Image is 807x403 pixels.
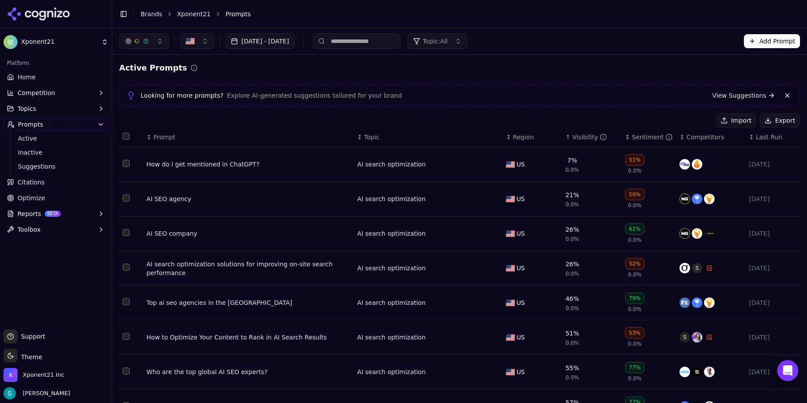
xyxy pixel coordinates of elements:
span: Inactive [18,148,94,157]
button: [DATE] - [DATE] [225,33,295,49]
img: smartsites [692,228,702,239]
span: 0.0% [628,237,642,244]
button: Competition [4,86,108,100]
div: [DATE] [749,160,796,169]
span: Competitors [687,133,724,141]
div: How do I get mentioned in ChatGPT? [146,160,350,169]
img: single grain [692,159,702,170]
div: Sentiment [632,133,672,141]
a: Citations [4,175,108,189]
th: sentiment [622,127,676,147]
img: US flag [506,369,515,375]
a: Who are the top global AI SEO experts? [146,368,350,376]
div: 52% [625,258,645,269]
div: ↑Visibility [566,133,618,141]
span: Prompts [18,120,43,129]
nav: breadcrumb [141,10,782,18]
button: Select row 4 [123,298,130,305]
div: 46% [566,294,579,303]
div: ↕Topic [357,133,499,141]
span: US [517,368,525,376]
a: Brands [141,11,162,18]
button: Select row 3 [123,333,130,340]
div: ↕Sentiment [625,133,673,141]
div: [DATE] [749,368,796,376]
a: AI search optimization [357,194,425,203]
span: Last Run [756,133,782,141]
span: 0.0% [566,201,579,208]
img: webfx [680,297,690,308]
a: AI search optimization solutions for improving on-site search performance [146,260,350,277]
span: Toolbox [18,225,41,234]
img: surferseo [704,263,715,273]
div: 61% [625,223,645,235]
span: 0.0% [628,340,642,347]
button: Select all rows [123,133,130,140]
a: How to Optimize Your Content to Rank in AI Search Results [146,333,350,342]
img: seo.com [680,159,690,170]
div: [DATE] [749,298,796,307]
img: US flag [506,334,515,341]
div: 26% [566,260,579,269]
a: AI SEO company [146,229,350,238]
span: 0.0% [628,306,642,313]
img: moz [680,367,690,377]
a: AI search optimization [357,298,425,307]
span: US [517,229,525,238]
a: Top ai seo agencies in the [GEOGRAPHIC_DATA] [146,298,350,307]
span: 0.0% [566,166,579,173]
span: BETA [45,211,61,217]
div: ↕Region [506,133,559,141]
span: 0.0% [566,339,579,346]
a: Suggestions [14,160,98,173]
span: [PERSON_NAME] [19,389,70,397]
button: Prompts [4,117,108,131]
div: [DATE] [749,264,796,272]
span: Competition [18,88,55,97]
img: omniscient digital [680,263,690,273]
span: US [517,160,525,169]
span: Topics [18,104,36,113]
img: seer interactive [692,367,702,377]
img: United States [186,37,195,46]
div: 55% [566,364,579,372]
button: Select row 8 [123,160,130,167]
img: ipullrank [692,297,702,308]
button: Open organization switcher [4,368,64,382]
th: Region [503,127,562,147]
a: AI search optimization [357,333,425,342]
img: surferseo [704,332,715,343]
a: AI search optimization [357,229,425,238]
span: 0.0% [566,270,579,277]
a: Xponent21 [177,10,211,18]
img: aleyda solis [692,332,702,343]
img: Xponent21 Inc [4,368,18,382]
span: S [692,263,702,273]
button: Toolbox [4,223,108,237]
a: Inactive [14,146,98,159]
span: Prompt [153,133,175,141]
img: US flag [506,265,515,272]
img: Sam Volante [4,387,16,399]
div: 21% [566,191,579,199]
div: [DATE] [749,194,796,203]
span: Home [18,73,35,81]
span: Xponent21 [21,38,98,46]
th: Prompt [143,127,354,147]
div: 51% [566,329,579,338]
span: Support [18,332,45,341]
div: [DATE] [749,229,796,238]
th: Topic [354,127,503,147]
div: 79% [625,293,645,304]
img: US flag [506,230,515,237]
span: 0.0% [566,305,579,312]
span: Explore AI-generated suggestions tailored for your brand [227,91,402,100]
span: Reports [18,209,41,218]
div: Visibility [572,133,607,141]
button: Select row 5 [123,229,130,236]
